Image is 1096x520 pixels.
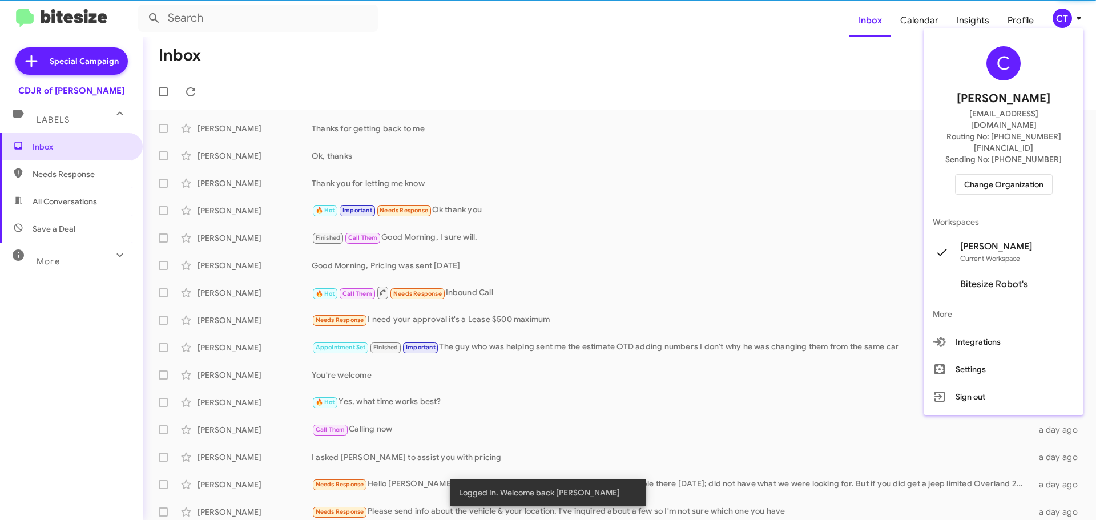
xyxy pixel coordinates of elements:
span: Bitesize Robot's [960,279,1028,290]
span: Routing No: [PHONE_NUMBER][FINANCIAL_ID] [937,131,1070,154]
button: Integrations [924,328,1083,356]
span: [EMAIL_ADDRESS][DOMAIN_NAME] [937,108,1070,131]
span: More [924,300,1083,328]
button: Change Organization [955,174,1053,195]
button: Settings [924,356,1083,383]
span: Sending No: [PHONE_NUMBER] [945,154,1062,165]
span: Change Organization [964,175,1043,194]
button: Sign out [924,383,1083,410]
span: Workspaces [924,208,1083,236]
span: [PERSON_NAME] [957,90,1050,108]
span: Current Workspace [960,254,1020,263]
div: C [986,46,1021,80]
span: [PERSON_NAME] [960,241,1032,252]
